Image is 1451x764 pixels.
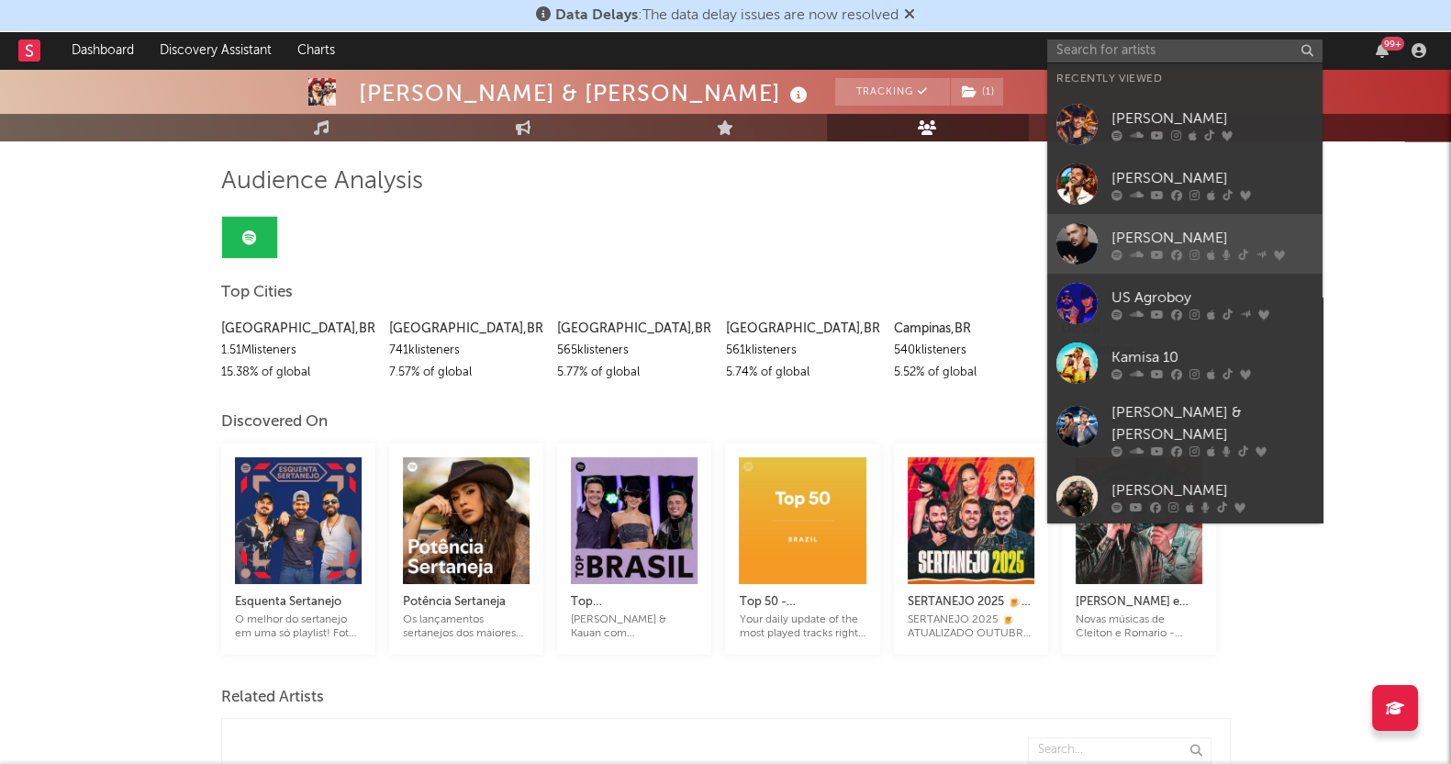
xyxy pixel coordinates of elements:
span: : The data delay issues are now resolved [555,8,899,23]
span: Audience Analysis [221,171,423,193]
div: Top 50 - [GEOGRAPHIC_DATA] [739,591,865,613]
a: [PERSON_NAME] [1047,95,1323,154]
div: [GEOGRAPHIC_DATA] , BR [557,318,711,340]
a: [PERSON_NAME] & [PERSON_NAME] [1047,393,1323,466]
div: [PERSON_NAME] [1111,167,1313,189]
button: (1) [951,78,1003,106]
span: Dismiss [904,8,915,23]
div: [PERSON_NAME] [1111,479,1313,501]
div: SERTANEJO 2025 🍺 ATUALIZADO OUTUBRO 2025 | SERTANEJO MAIS TOCADAS | TOP SERTANEJO 2025 [908,591,1034,613]
div: 1.51M listeners [221,340,375,362]
div: [PERSON_NAME] & [PERSON_NAME] [1111,402,1313,446]
a: Top 50 - [GEOGRAPHIC_DATA]Your daily update of the most played tracks right now - [GEOGRAPHIC_DATA]. [739,573,865,641]
div: [GEOGRAPHIC_DATA] , BR [389,318,543,340]
a: [PERSON_NAME] [1047,214,1323,274]
span: Related Artists [221,687,324,709]
span: Top Cities [221,282,293,304]
input: Search... [1028,737,1211,763]
div: 5.74 % of global [725,362,879,384]
div: Campinas , BR [894,318,1048,340]
a: [PERSON_NAME] e [PERSON_NAME] 2025 ⭐ No Churrasco | LançamentosNovas músicas de Cleiton e Romario... [1076,573,1202,641]
div: 741k listeners [389,340,543,362]
a: [PERSON_NAME] [1047,154,1323,214]
input: Search for artists [1047,39,1323,62]
span: ( 1 ) [950,78,1004,106]
a: Charts [285,32,348,69]
div: Kamisa 10 [1111,346,1313,368]
div: Top [GEOGRAPHIC_DATA] [571,591,698,613]
a: [PERSON_NAME] [1047,466,1323,526]
div: Potência Sertaneja [403,591,530,613]
div: [PERSON_NAME] e [PERSON_NAME] 2025 ⭐ No Churrasco | Lançamentos [1076,591,1202,613]
button: 99+ [1376,43,1389,58]
div: Novas músicas de Cleiton e Romario - [PERSON_NAME] Bateu - DVD 2022 - No Churrasco 2. Ao Vivo No ... [1076,613,1202,641]
div: 540k listeners [894,340,1048,362]
div: 99 + [1381,37,1404,51]
div: 15.38 % of global [221,362,375,384]
a: Discovery Assistant [147,32,285,69]
a: SERTANEJO 2025 🍺 ATUALIZADO OUTUBRO 2025 | SERTANEJO MAIS TOCADAS | TOP SERTANEJO 2025SERTANEJO 2... [908,573,1034,641]
a: Esquenta SertanejoO melhor do sertanejo em uma só playlist! Foto: [PERSON_NAME] & [PERSON_NAME], ... [235,573,362,641]
div: [GEOGRAPHIC_DATA] , BR [221,318,375,340]
a: Top [GEOGRAPHIC_DATA][PERSON_NAME] & Kauan com [PERSON_NAME] e os maiores hits do país. O que tá ... [571,573,698,641]
div: Discovered On [221,411,328,433]
div: [GEOGRAPHIC_DATA] , BR [725,318,879,340]
div: Recently Viewed [1056,68,1313,90]
div: [PERSON_NAME] & [PERSON_NAME] [359,78,812,108]
div: [PERSON_NAME] [1111,107,1313,129]
a: US Agroboy [1047,274,1323,333]
a: Dashboard [59,32,147,69]
div: US Agroboy [1111,286,1313,309]
div: 565k listeners [557,340,711,362]
div: Your daily update of the most played tracks right now - [GEOGRAPHIC_DATA]. [739,613,865,641]
a: Potência SertanejaOs lançamentos sertanejos dos maiores artistas! Foto: [PERSON_NAME] [403,573,530,641]
a: Kamisa 10 [1047,333,1323,393]
div: [PERSON_NAME] [1111,227,1313,249]
div: 561k listeners [725,340,879,362]
button: Tracking [835,78,950,106]
div: [PERSON_NAME] & Kauan com [PERSON_NAME] e os maiores hits do país. O que tá bombando tá aqui. [571,613,698,641]
div: SERTANEJO 2025 🍺 ATUALIZADO OUTUBRO 2025 | SERTANEJO MAIS TOCADAS | TOP SERTANEJO 2025 [908,613,1034,641]
span: Data Delays [555,8,638,23]
div: O melhor do sertanejo em uma só playlist! Foto: [PERSON_NAME] & [PERSON_NAME], [PERSON_NAME] [235,613,362,641]
div: Esquenta Sertanejo [235,591,362,613]
div: 5.52 % of global [894,362,1048,384]
div: 7.57 % of global [389,362,543,384]
div: 5.77 % of global [557,362,711,384]
div: Os lançamentos sertanejos dos maiores artistas! Foto: [PERSON_NAME] [403,613,530,641]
